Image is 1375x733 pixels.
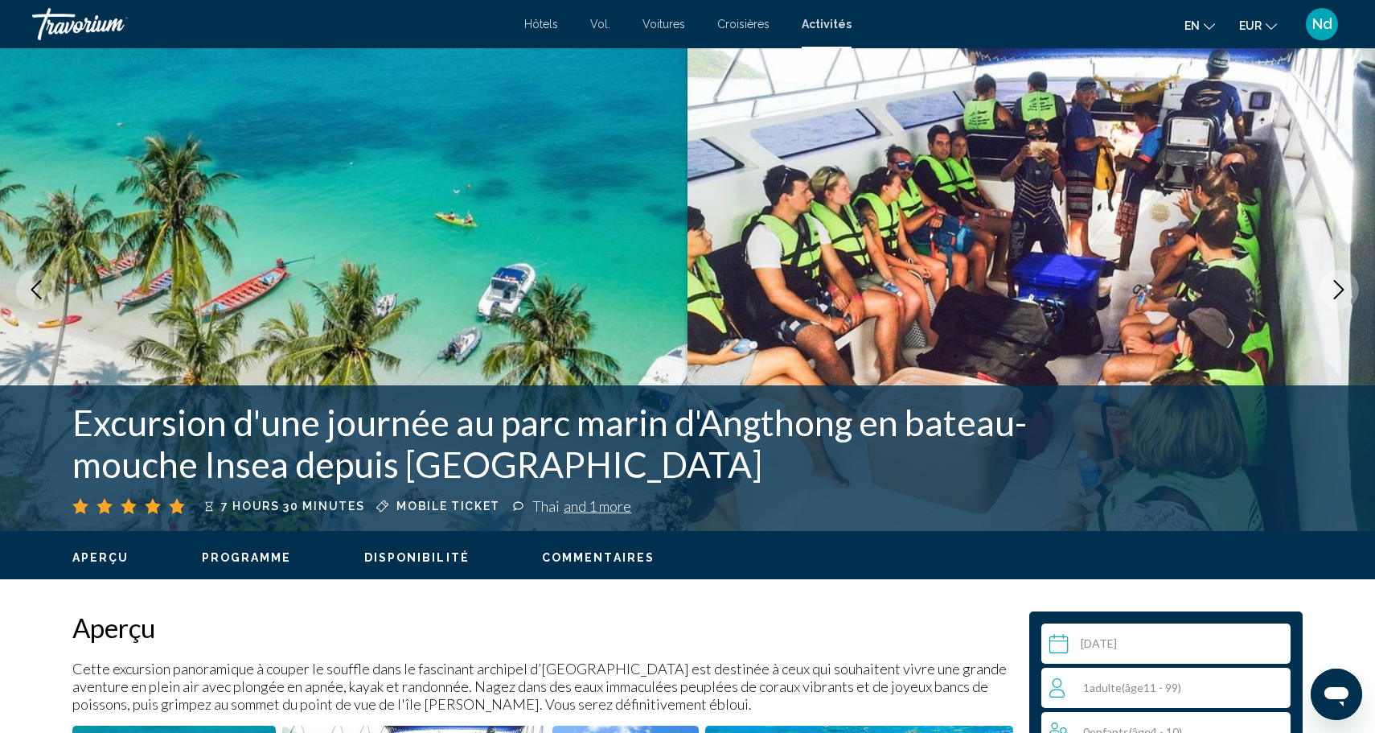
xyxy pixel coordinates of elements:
a: Vol. [590,18,610,31]
a: Voitures [642,18,685,31]
span: Adulte [1090,681,1122,694]
a: Activités [802,18,852,31]
a: Croisières [717,18,770,31]
span: Disponibilité [364,551,470,564]
font: Nd [1312,15,1332,32]
a: Hôtels [524,18,558,31]
font: EUR [1239,19,1262,32]
span: âge [1125,681,1143,694]
a: Travorium [32,8,508,40]
button: Menu utilisateur [1301,7,1343,41]
span: Mobile ticket [396,500,500,513]
span: 1 [1083,681,1181,694]
span: Commentaires [542,551,655,564]
button: Next image [1319,270,1359,310]
span: Programme [202,551,292,564]
button: Aperçu [72,550,129,565]
button: Changer de langue [1184,14,1215,37]
button: Disponibilité [364,550,470,565]
button: Previous image [16,270,56,310]
h1: Excursion d'une journée au parc marin d'Angthong en bateau-mouche Insea depuis [GEOGRAPHIC_DATA] [72,402,1045,485]
font: en [1184,19,1200,32]
h2: Aperçu [72,612,1013,644]
span: and 1 more [564,497,631,515]
button: Commentaires [542,550,655,565]
iframe: Bouton de lancement de la fenêtre de messagerie [1311,669,1362,720]
span: 7 hours 30 minutes [221,500,364,513]
p: Cette excursion panoramique à couper le souffle dans le fascinant archipel d’[GEOGRAPHIC_DATA] es... [72,660,1013,713]
button: Changer de devise [1239,14,1277,37]
div: Thai [532,497,631,515]
span: Aperçu [72,551,129,564]
button: Programme [202,550,292,565]
span: ( 11 - 99) [1122,681,1181,694]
